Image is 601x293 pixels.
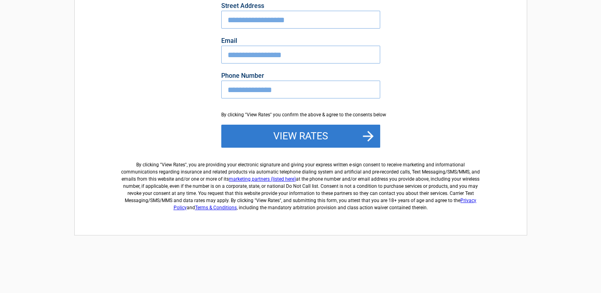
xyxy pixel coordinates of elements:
[229,176,296,182] a: marketing partners (listed here)
[221,125,380,148] button: View Rates
[221,38,380,44] label: Email
[221,111,380,118] div: By clicking "View Rates" you confirm the above & agree to the consents below
[174,198,477,210] a: Privacy Policy
[118,155,483,211] label: By clicking " ", you are providing your electronic signature and giving your express written e-si...
[221,3,380,9] label: Street Address
[221,73,380,79] label: Phone Number
[195,205,237,210] a: Terms & Conditions
[162,162,185,168] span: View Rates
